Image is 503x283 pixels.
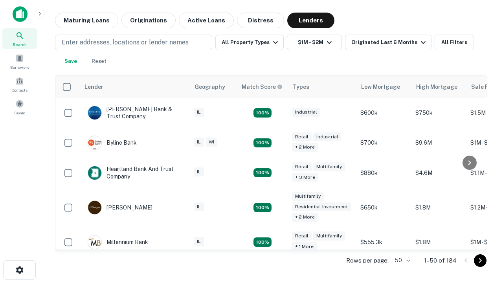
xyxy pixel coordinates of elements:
div: Matching Properties: 16, hasApolloMatch: undefined [253,237,272,247]
div: Millennium Bank [88,235,148,249]
div: IL [194,202,204,211]
span: Search [13,41,27,48]
button: All Filters [435,35,474,50]
p: Rows per page: [346,256,389,265]
div: Low Mortgage [361,82,400,92]
span: Borrowers [10,64,29,70]
span: Contacts [12,87,28,93]
div: Multifamily [313,162,345,171]
a: Contacts [2,74,37,95]
div: + 3 more [292,173,318,182]
div: Multifamily [313,232,345,241]
button: Go to next page [474,254,486,267]
iframe: Chat Widget [464,220,503,258]
a: Search [2,28,37,49]
button: Save your search to get updates of matches that match your search criteria. [58,53,83,69]
div: Lender [84,82,103,92]
td: $650k [356,188,411,228]
div: + 2 more [292,213,318,222]
div: High Mortgage [416,82,457,92]
div: Capitalize uses an advanced AI algorithm to match your search with the best lender. The match sco... [242,83,283,91]
div: WI [206,138,217,147]
div: Originated Last 6 Months [351,38,428,47]
button: Originations [121,13,176,28]
div: Retail [292,132,312,141]
button: Originated Last 6 Months [345,35,431,50]
div: IL [194,237,204,246]
div: + 2 more [292,143,318,152]
div: Heartland Bank And Trust Company [88,165,182,180]
div: Matching Properties: 20, hasApolloMatch: undefined [253,138,272,148]
img: picture [88,136,101,149]
button: Maturing Loans [55,13,118,28]
th: Low Mortgage [356,76,411,98]
td: $1.8M [411,227,466,257]
div: + 1 more [292,242,317,251]
td: $600k [356,98,411,128]
img: picture [88,166,101,180]
div: IL [194,108,204,117]
div: Retail [292,232,312,241]
th: Geography [190,76,237,98]
div: Matching Properties: 19, hasApolloMatch: undefined [253,168,272,178]
th: Types [288,76,356,98]
th: Lender [80,76,190,98]
img: picture [88,235,101,249]
button: All Property Types [215,35,284,50]
div: 50 [392,255,411,266]
div: Byline Bank [88,136,137,150]
div: Multifamily [292,192,324,201]
div: Retail [292,162,312,171]
div: Matching Properties: 25, hasApolloMatch: undefined [253,203,272,212]
img: capitalize-icon.png [13,6,28,22]
button: Reset [86,53,112,69]
div: Matching Properties: 28, hasApolloMatch: undefined [253,108,272,118]
h6: Match Score [242,83,281,91]
th: High Mortgage [411,76,466,98]
button: Active Loans [179,13,234,28]
img: picture [88,106,101,119]
div: IL [194,138,204,147]
td: $9.6M [411,128,466,158]
img: picture [88,201,101,214]
div: IL [194,167,204,176]
td: $750k [411,98,466,128]
div: [PERSON_NAME] [88,200,152,215]
button: Lenders [287,13,334,28]
button: $1M - $2M [287,35,342,50]
button: Distress [237,13,284,28]
p: 1–50 of 184 [424,256,457,265]
div: Geography [195,82,225,92]
a: Saved [2,96,37,118]
td: $880k [356,158,411,187]
div: Types [293,82,309,92]
td: $700k [356,128,411,158]
div: [PERSON_NAME] Bank & Trust Company [88,106,182,120]
p: Enter addresses, locations or lender names [62,38,189,47]
th: Capitalize uses an advanced AI algorithm to match your search with the best lender. The match sco... [237,76,288,98]
td: $1.8M [411,188,466,228]
div: Industrial [313,132,341,141]
div: Residential Investment [292,202,351,211]
td: $555.3k [356,227,411,257]
a: Borrowers [2,51,37,72]
td: $4.6M [411,158,466,187]
div: Industrial [292,108,320,117]
span: Saved [14,110,26,116]
button: Enter addresses, locations or lender names [55,35,212,50]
